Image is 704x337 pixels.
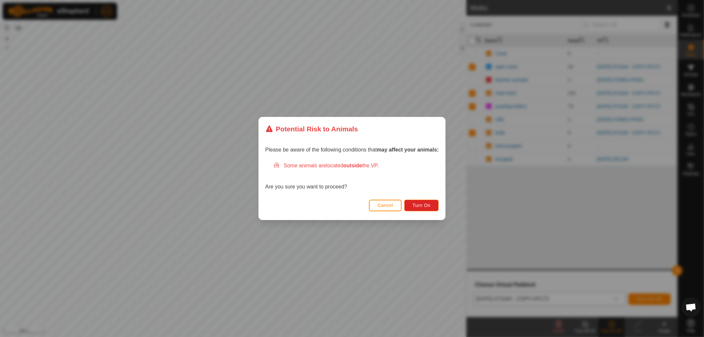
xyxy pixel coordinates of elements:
[265,124,358,134] div: Potential Risk to Animals
[377,147,439,152] strong: may affect your animals:
[369,200,402,211] button: Cancel
[343,163,362,168] strong: outside
[326,163,379,168] span: located the VP.
[404,200,439,211] button: Turn On
[265,162,439,191] div: Are you sure you want to proceed?
[265,147,439,152] span: Please be aware of the following conditions that
[273,162,439,170] div: Some animals are
[681,297,701,317] div: Open chat
[378,203,393,208] span: Cancel
[413,203,430,208] span: Turn On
